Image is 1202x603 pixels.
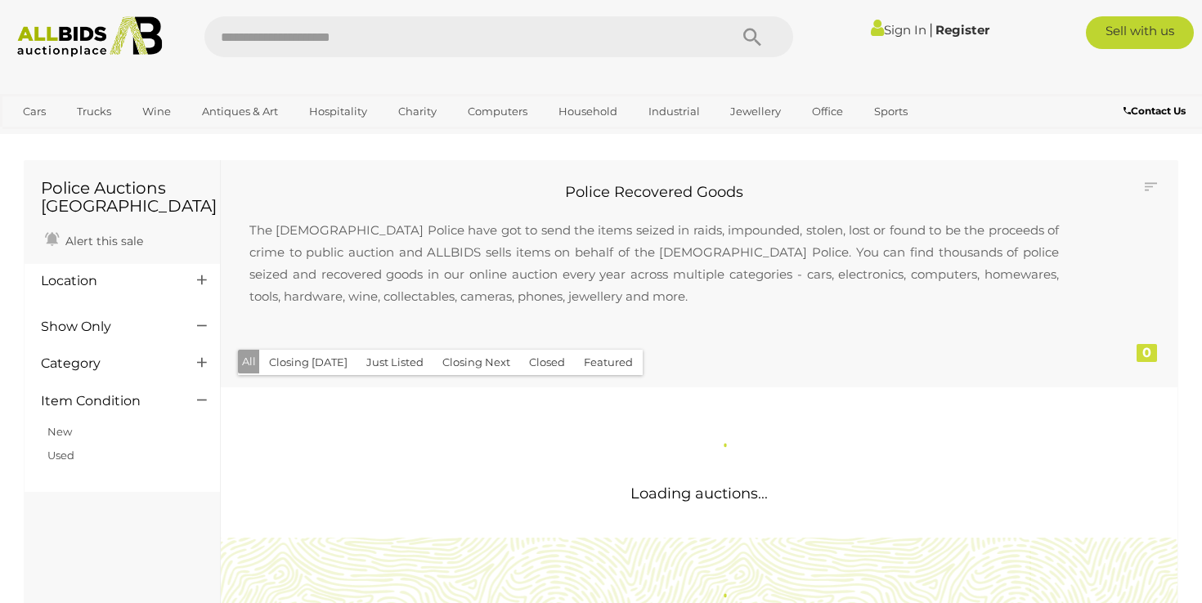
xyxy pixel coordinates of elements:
[41,319,173,334] h4: Show Only
[259,350,357,375] button: Closing [DATE]
[720,98,792,125] a: Jewellery
[41,356,173,371] h4: Category
[935,22,989,38] a: Register
[1086,16,1194,49] a: Sell with us
[41,394,173,409] h4: Item Condition
[233,185,1075,201] h2: Police Recovered Goods
[548,98,628,125] a: Household
[871,22,926,38] a: Sign In
[357,350,433,375] button: Just Listed
[433,350,520,375] button: Closing Next
[47,425,72,438] a: New
[801,98,854,125] a: Office
[388,98,447,125] a: Charity
[233,203,1075,324] p: The [DEMOGRAPHIC_DATA] Police have got to send the items seized in raids, impounded, stolen, lost...
[191,98,289,125] a: Antiques & Art
[519,350,575,375] button: Closed
[638,98,711,125] a: Industrial
[12,125,150,152] a: [GEOGRAPHIC_DATA]
[711,16,793,57] button: Search
[41,274,173,288] h4: Location
[9,16,171,57] img: Allbids.com.au
[132,98,182,125] a: Wine
[41,227,147,252] a: Alert this sale
[630,485,768,502] span: Loading auctions...
[12,98,56,125] a: Cars
[863,98,918,125] a: Sports
[929,20,933,38] span: |
[1137,344,1157,362] div: 0
[41,179,204,215] h1: Police Auctions [GEOGRAPHIC_DATA]
[1124,102,1190,120] a: Contact Us
[238,350,260,373] button: All
[47,449,74,462] a: Used
[61,234,143,248] span: Alert this sale
[574,350,643,375] button: Featured
[457,98,538,125] a: Computers
[1124,105,1186,117] b: Contact Us
[298,98,378,125] a: Hospitality
[66,98,122,125] a: Trucks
